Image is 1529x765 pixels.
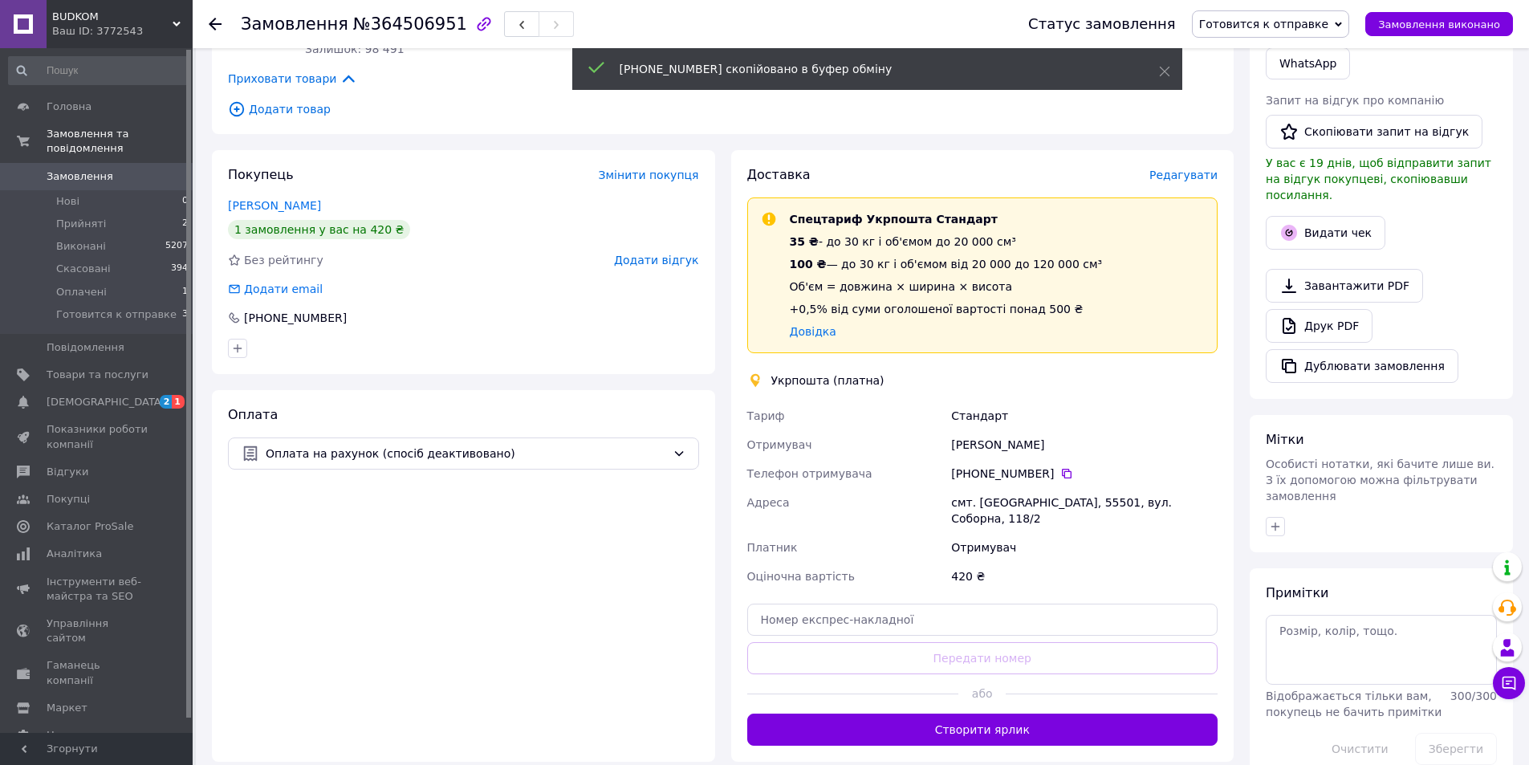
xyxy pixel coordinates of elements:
[209,16,222,32] div: Повернутися назад
[47,728,128,743] span: Налаштування
[614,254,698,267] span: Додати відгук
[1365,12,1513,36] button: Замовлення виконано
[171,262,188,276] span: 394
[266,445,666,462] span: Оплата на рахунок (спосіб деактивовано)
[747,541,798,554] span: Платник
[948,562,1221,591] div: 420 ₴
[1199,18,1328,31] span: Готовится к отправке
[1378,18,1500,31] span: Замовлення виконано
[747,604,1218,636] input: Номер експрес-накладної
[790,234,1103,250] div: - до 30 кг і об'ємом до 20 000 см³
[1450,690,1497,702] span: 300 / 300
[228,407,278,422] span: Оплата
[172,395,185,409] span: 1
[160,395,173,409] span: 2
[790,256,1103,272] div: — до 30 кг і об'ємом від 20 000 до 120 000 см³
[767,372,889,389] div: Укрпошта (платна)
[242,281,324,297] div: Додати email
[47,575,148,604] span: Інструменти веб-майстра та SEO
[790,301,1103,317] div: +0,5% від суми оголошеної вартості понад 500 ₴
[228,220,410,239] div: 1 замовлення у вас на 420 ₴
[182,285,188,299] span: 1
[8,56,189,85] input: Пошук
[790,279,1103,295] div: Об'єм = довжина × ширина × висота
[226,281,324,297] div: Додати email
[1149,169,1218,181] span: Редагувати
[241,14,348,34] span: Замовлення
[948,488,1221,533] div: смт. [GEOGRAPHIC_DATA], 55501, вул. Соборна, 118/2
[52,24,193,39] div: Ваш ID: 3772543
[47,658,148,687] span: Гаманець компанії
[47,616,148,645] span: Управління сайтом
[948,430,1221,459] div: [PERSON_NAME]
[747,409,785,422] span: Тариф
[47,100,91,114] span: Головна
[747,438,812,451] span: Отримувач
[228,167,294,182] span: Покупець
[747,167,811,182] span: Доставка
[47,169,113,184] span: Замовлення
[1266,458,1494,503] span: Особисті нотатки, які бачите лише ви. З їх допомогою можна фільтрувати замовлення
[56,285,107,299] span: Оплачені
[182,217,188,231] span: 2
[56,217,106,231] span: Прийняті
[1266,94,1444,107] span: Запит на відгук про компанію
[790,213,998,226] span: Спецтариф Укрпошта Стандарт
[56,239,106,254] span: Виконані
[56,262,111,276] span: Скасовані
[1493,667,1525,699] button: Чат з покупцем
[790,258,827,271] span: 100 ₴
[47,547,102,561] span: Аналітика
[790,235,819,248] span: 35 ₴
[599,169,699,181] span: Змінити покупця
[1266,349,1458,383] button: Дублювати замовлення
[182,194,188,209] span: 0
[790,325,836,338] a: Довідка
[228,70,357,87] span: Приховати товари
[47,422,148,451] span: Показники роботи компанії
[47,368,148,382] span: Товари та послуги
[747,570,855,583] span: Оціночна вартість
[1266,690,1442,718] span: Відображається тільки вам, покупець не бачить примітки
[948,533,1221,562] div: Отримувач
[47,127,193,156] span: Замовлення та повідомлення
[1266,115,1482,149] button: Скопіювати запит на відгук
[1266,269,1423,303] a: Завантажити PDF
[747,467,872,480] span: Телефон отримувача
[165,239,188,254] span: 5207
[958,686,1006,702] span: або
[747,714,1218,746] button: Створити ярлик
[47,395,165,409] span: [DEMOGRAPHIC_DATA]
[56,194,79,209] span: Нові
[47,519,133,534] span: Каталог ProSale
[1028,16,1176,32] div: Статус замовлення
[47,492,90,507] span: Покупці
[1266,157,1491,201] span: У вас є 19 днів, щоб відправити запит на відгук покупцеві, скопіювавши посилання.
[948,401,1221,430] div: Стандарт
[47,701,87,715] span: Маркет
[305,43,405,55] span: Залишок: 98 491
[1266,47,1350,79] a: WhatsApp
[56,307,177,322] span: Готовится к отправке
[620,61,1119,77] div: [PHONE_NUMBER] скопійовано в буфер обміну
[1266,432,1304,447] span: Мітки
[1266,216,1385,250] button: Видати чек
[47,465,88,479] span: Відгуки
[244,254,323,267] span: Без рейтингу
[228,199,321,212] a: [PERSON_NAME]
[747,496,790,509] span: Адреса
[47,340,124,355] span: Повідомлення
[242,310,348,326] div: [PHONE_NUMBER]
[353,14,467,34] span: №364506951
[182,307,188,322] span: 3
[228,100,1218,118] span: Додати товар
[1266,585,1328,600] span: Примітки
[951,466,1218,482] div: [PHONE_NUMBER]
[1266,309,1372,343] a: Друк PDF
[52,10,173,24] span: BUDKOM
